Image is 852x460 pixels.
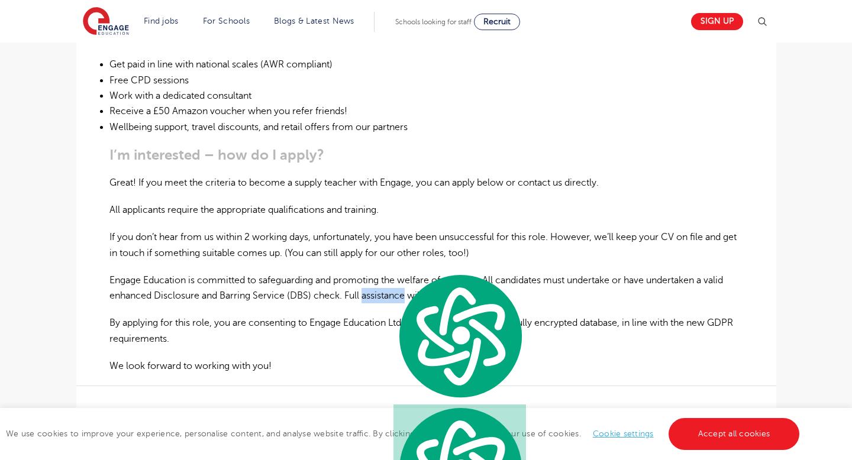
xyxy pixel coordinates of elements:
span: We use cookies to improve your experience, personalise content, and analyse website traffic. By c... [6,429,802,438]
a: Accept all cookies [669,418,800,450]
a: Cookie settings [593,429,654,438]
span: Recruit [483,17,511,26]
a: Find jobs [144,17,179,25]
li: Free CPD sessions [109,73,743,88]
li: Receive a £50 Amazon voucher when you refer friends! [109,103,743,119]
p: All applicants require the appropriate qualifications and training. [109,202,743,218]
span: Schools looking for staff [395,18,472,26]
li: Wellbeing support, travel discounts, and retail offers from our partners [109,119,743,135]
a: Blogs & Latest News [274,17,354,25]
li: Get paid in line with national scales (AWR compliant) [109,57,743,72]
p: Engage Education is committed to safeguarding and promoting the welfare of children. All candidat... [109,273,743,304]
a: Sign up [691,13,743,30]
a: Recruit [474,14,520,30]
p: Great! If you meet the criteria to become a supply teacher with Engage, you can apply below or co... [109,175,743,190]
p: If you don’t hear from us within 2 working days, unfortunately, you have been unsuccessful for th... [109,229,743,261]
img: Engage Education [83,7,129,37]
a: For Schools [203,17,250,25]
h3: I’m interested – how do I apply? [109,147,743,163]
p: By applying for this role, you are consenting to Engage Education Ltd storing your details in our... [109,315,743,346]
li: Work with a dedicated consultant [109,88,743,103]
p: We look forward to working with you! [109,358,743,374]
